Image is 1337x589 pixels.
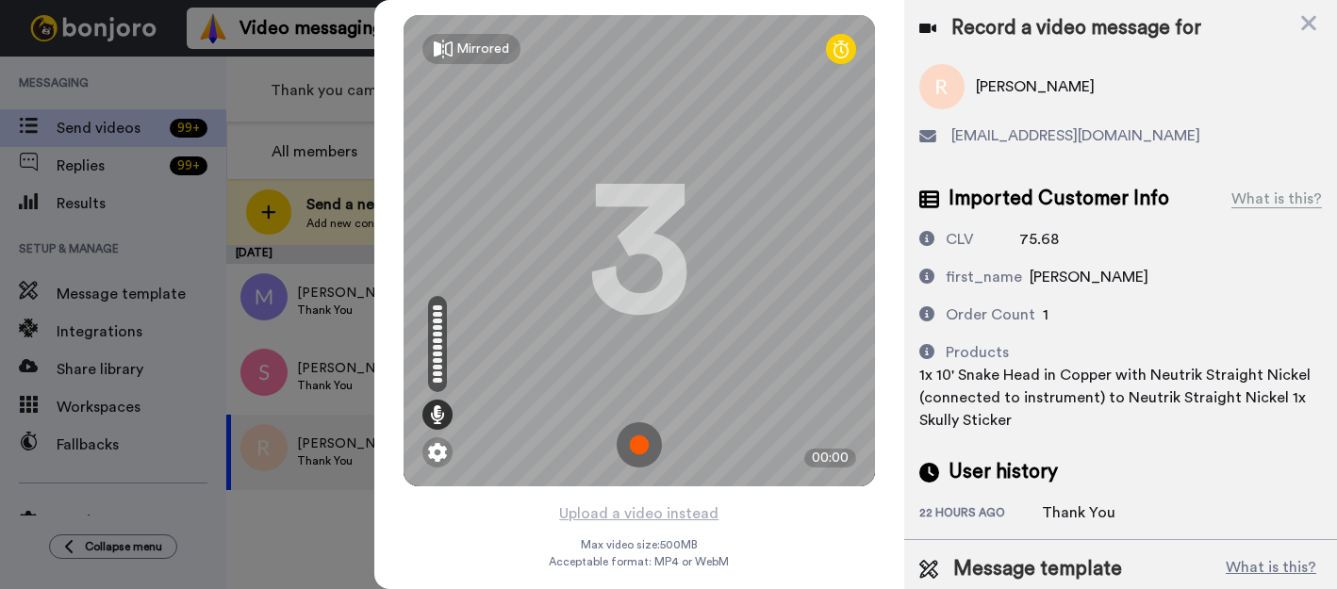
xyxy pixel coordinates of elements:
[946,303,1035,326] div: Order Count
[553,501,724,526] button: Upload a video instead
[953,555,1122,583] span: Message template
[951,124,1200,147] span: [EMAIL_ADDRESS][DOMAIN_NAME]
[919,505,1042,524] div: 22 hours ago
[804,449,856,467] div: 00:00
[587,180,691,321] div: 3
[581,537,698,552] span: Max video size: 500 MB
[617,422,662,467] img: ic_record_start.svg
[946,266,1022,288] div: first_name
[1220,555,1322,583] button: What is this?
[428,443,447,462] img: ic_gear.svg
[946,228,974,251] div: CLV
[1019,232,1059,247] span: 75.68
[949,458,1058,486] span: User history
[946,341,1009,364] div: Products
[1231,188,1322,210] div: What is this?
[549,554,729,569] span: Acceptable format: MP4 or WebM
[1043,307,1048,322] span: 1
[1030,270,1148,285] span: [PERSON_NAME]
[919,368,1311,428] span: 1x 10' Snake Head in Copper with Neutrik Straight Nickel (connected to instrument) to Neutrik Str...
[1042,501,1136,524] div: Thank You
[949,185,1169,213] span: Imported Customer Info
